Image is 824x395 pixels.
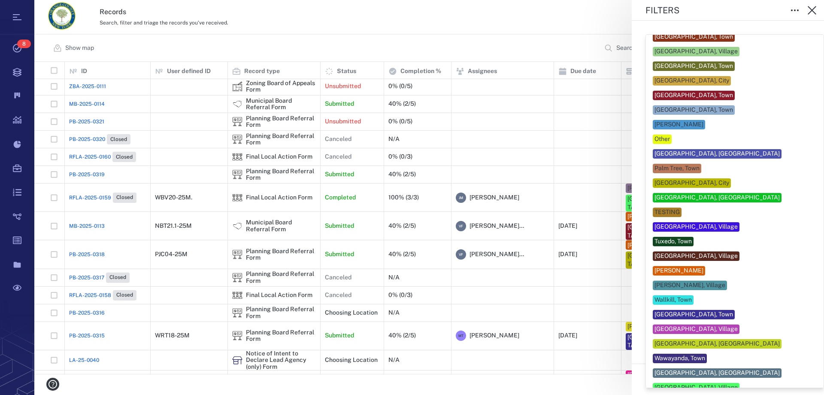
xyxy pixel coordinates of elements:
[654,383,738,392] div: [GEOGRAPHIC_DATA], Village
[654,208,680,217] div: TESTING
[654,77,729,85] div: [GEOGRAPHIC_DATA], City
[654,164,700,173] div: Palm Tree, Town
[654,369,780,377] div: [GEOGRAPHIC_DATA], [GEOGRAPHIC_DATA]
[654,91,733,100] div: [GEOGRAPHIC_DATA], Town
[654,296,692,304] div: Wallkill, Town
[654,252,738,260] div: [GEOGRAPHIC_DATA], Village
[654,281,725,290] div: [PERSON_NAME], Village
[654,193,780,202] div: [GEOGRAPHIC_DATA], [GEOGRAPHIC_DATA]
[654,310,733,319] div: [GEOGRAPHIC_DATA], Town
[654,106,733,114] div: [GEOGRAPHIC_DATA], Town
[654,179,729,187] div: [GEOGRAPHIC_DATA], City
[654,340,780,348] div: [GEOGRAPHIC_DATA], [GEOGRAPHIC_DATA]
[654,135,670,144] div: Other
[654,150,780,158] div: [GEOGRAPHIC_DATA], [GEOGRAPHIC_DATA]
[654,237,692,246] div: Tuxedo, Town
[654,266,703,275] div: [PERSON_NAME]
[654,325,738,334] div: [GEOGRAPHIC_DATA], Village
[654,33,733,41] div: [GEOGRAPHIC_DATA], Town
[654,223,738,231] div: [GEOGRAPHIC_DATA], Village
[19,6,37,14] span: Help
[654,62,733,70] div: [GEOGRAPHIC_DATA], Town
[654,120,703,129] div: [PERSON_NAME]
[654,354,705,363] div: Wawayanda, Town
[654,47,738,56] div: [GEOGRAPHIC_DATA], Village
